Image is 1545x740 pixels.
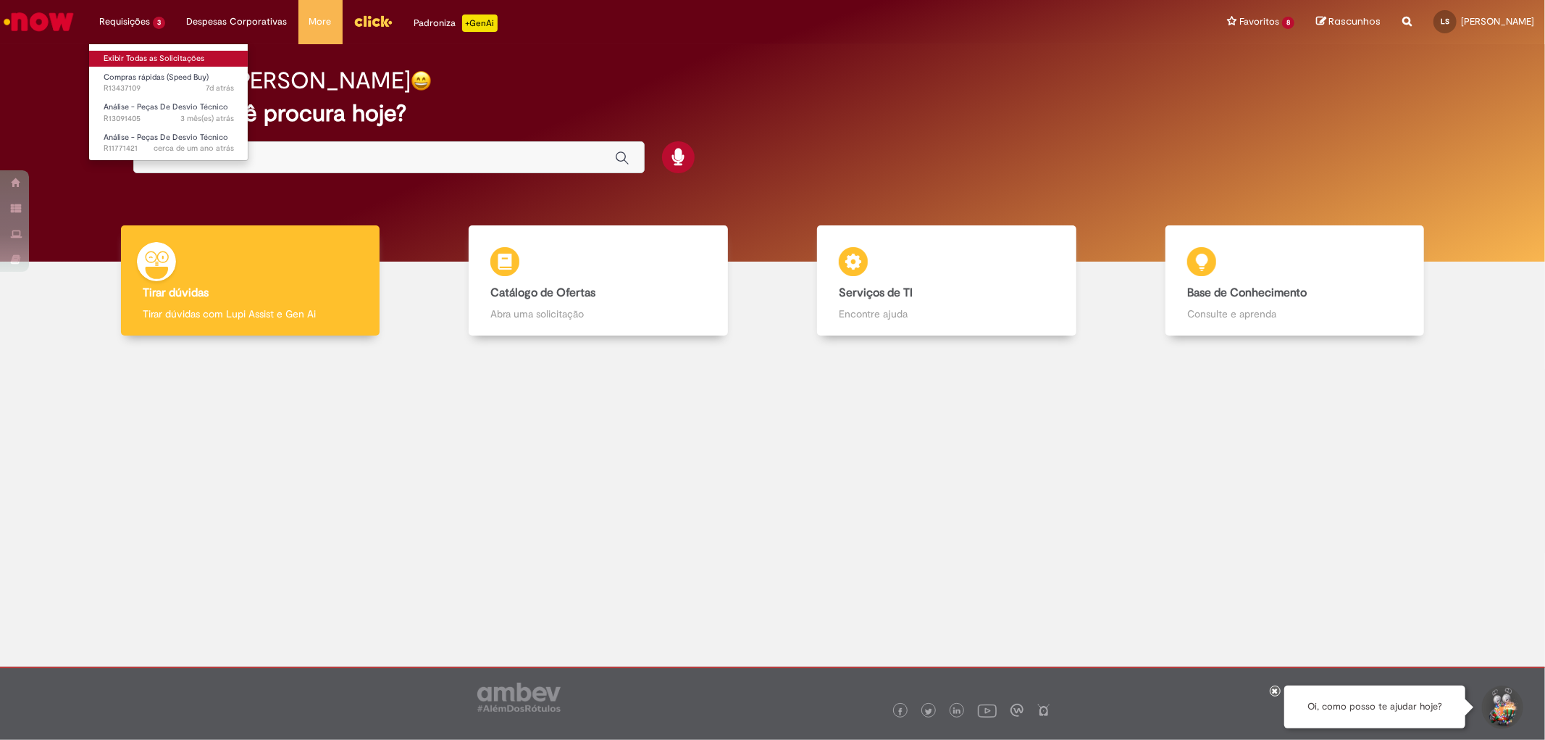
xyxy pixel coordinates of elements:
div: Oi, como posso te ajudar hoje? [1284,686,1465,728]
span: R11771421 [104,143,234,154]
span: Análise - Peças De Desvio Técnico [104,101,228,112]
a: Rascunhos [1316,15,1381,29]
span: [PERSON_NAME] [1461,15,1534,28]
p: Encontre ajuda [839,307,1054,321]
time: 23/05/2025 15:34:29 [180,113,234,124]
span: Favoritos [1239,14,1279,29]
time: 18/07/2024 13:02:44 [154,143,234,154]
img: click_logo_yellow_360x200.png [353,10,393,32]
a: Aberto R13091405 : Análise - Peças De Desvio Técnico [89,99,248,126]
a: Serviços de TI Encontre ajuda [773,225,1121,336]
div: Padroniza [414,14,498,32]
img: logo_footer_ambev_rotulo_gray.png [477,683,561,712]
time: 21/08/2025 15:42:57 [206,83,234,93]
img: logo_footer_twitter.png [925,708,932,715]
img: happy-face.png [411,70,432,91]
span: Requisições [99,14,150,29]
span: 8 [1282,17,1294,29]
img: logo_footer_facebook.png [897,708,904,715]
img: ServiceNow [1,7,76,36]
a: Base de Conhecimento Consulte e aprenda [1121,225,1469,336]
span: Compras rápidas (Speed Buy) [104,72,209,83]
h2: O que você procura hoje? [133,101,1411,126]
span: Análise - Peças De Desvio Técnico [104,132,228,143]
span: cerca de um ano atrás [154,143,234,154]
span: 3 [153,17,165,29]
img: logo_footer_naosei.png [1037,704,1050,717]
a: Aberto R11771421 : Análise - Peças De Desvio Técnico [89,130,248,157]
span: 3 mês(es) atrás [180,113,234,124]
span: More [309,14,332,29]
span: R13437109 [104,83,234,94]
b: Base de Conhecimento [1187,286,1307,300]
a: Aberto R13437109 : Compras rápidas (Speed Buy) [89,70,248,96]
b: Serviços de TI [839,286,913,300]
h2: Bom dia, [PERSON_NAME] [133,68,411,93]
a: Exibir Todas as Solicitações [89,51,248,67]
button: Iniciar Conversa de Suporte [1480,686,1523,729]
p: +GenAi [462,14,498,32]
ul: Requisições [88,43,248,161]
p: Abra uma solicitação [490,307,705,321]
img: logo_footer_workplace.png [1010,704,1023,717]
b: Tirar dúvidas [143,286,209,300]
img: logo_footer_linkedin.png [953,707,960,716]
span: LS [1441,17,1449,26]
span: R13091405 [104,113,234,125]
span: Despesas Corporativas [187,14,288,29]
span: Rascunhos [1328,14,1381,28]
b: Catálogo de Ofertas [490,286,595,300]
a: Tirar dúvidas Tirar dúvidas com Lupi Assist e Gen Ai [76,225,424,336]
span: 7d atrás [206,83,234,93]
a: Catálogo de Ofertas Abra uma solicitação [424,225,773,336]
p: Consulte e aprenda [1187,307,1402,321]
img: logo_footer_youtube.png [978,701,997,720]
p: Tirar dúvidas com Lupi Assist e Gen Ai [143,307,358,321]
